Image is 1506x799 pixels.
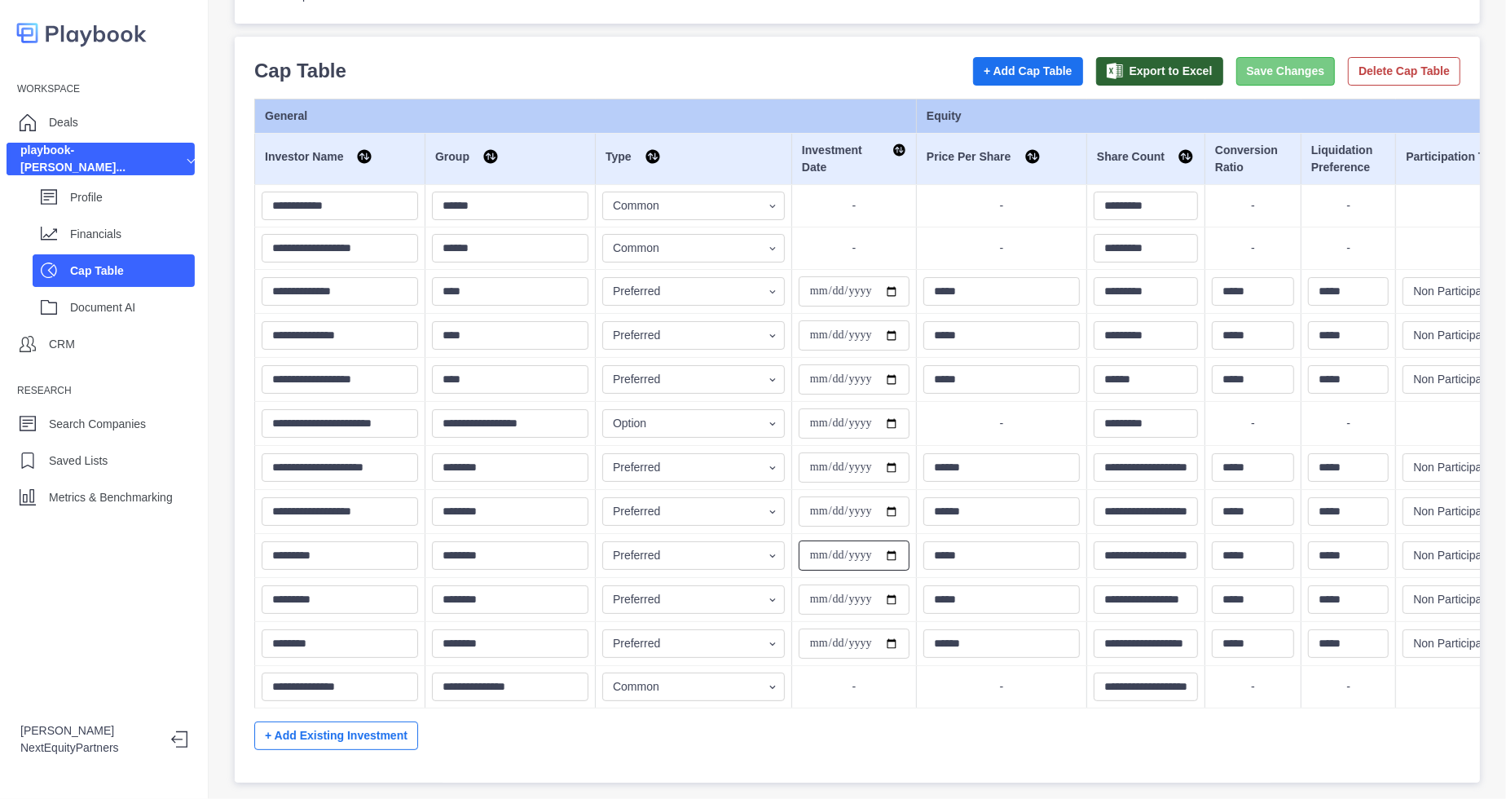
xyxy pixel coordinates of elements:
div: Share Count [1097,148,1195,170]
p: Cap Table [254,56,346,86]
p: [PERSON_NAME] [20,722,158,739]
p: - [923,197,1080,214]
p: - [1212,197,1294,214]
p: - [923,415,1080,432]
div: Investment Date [802,142,906,176]
div: Liquidation Preference [1311,142,1385,176]
div: General [265,108,906,125]
img: Sort [1178,148,1194,165]
p: - [923,678,1080,695]
p: Profile [70,189,195,206]
div: Investor Name [265,148,415,170]
div: Conversion Ratio [1215,142,1291,176]
p: - [1212,240,1294,257]
p: Saved Lists [49,452,108,470]
p: - [1212,415,1294,432]
button: + Add Existing Investment [254,722,418,750]
p: - [799,240,909,257]
div: Type [605,148,782,170]
button: + Add Cap Table [973,57,1083,86]
p: Cap Table [70,263,195,280]
p: Deals [49,114,78,131]
p: Document AI [70,299,195,316]
p: NextEquityPartners [20,739,158,757]
button: Export to Excel [1096,57,1223,86]
p: - [799,678,909,695]
img: Sort [356,148,372,165]
img: Sort [482,148,499,165]
p: Financials [70,226,195,243]
div: Price Per Share [927,148,1077,170]
p: CRM [49,336,75,353]
p: Metrics & Benchmarking [49,489,173,506]
img: Sort [645,148,661,165]
p: - [1308,678,1389,695]
p: - [1308,240,1389,257]
div: Group [435,148,585,170]
button: Delete Cap Table [1348,57,1460,86]
img: Sort [1024,148,1041,165]
p: - [1308,415,1389,432]
img: logo-colored [16,16,147,50]
p: - [923,240,1080,257]
p: - [1308,197,1389,214]
p: Search Companies [49,416,146,433]
img: Sort [892,142,906,158]
div: playbook-[PERSON_NAME]... [20,142,179,176]
p: - [799,197,909,214]
p: - [1212,678,1294,695]
button: Save Changes [1236,57,1336,86]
